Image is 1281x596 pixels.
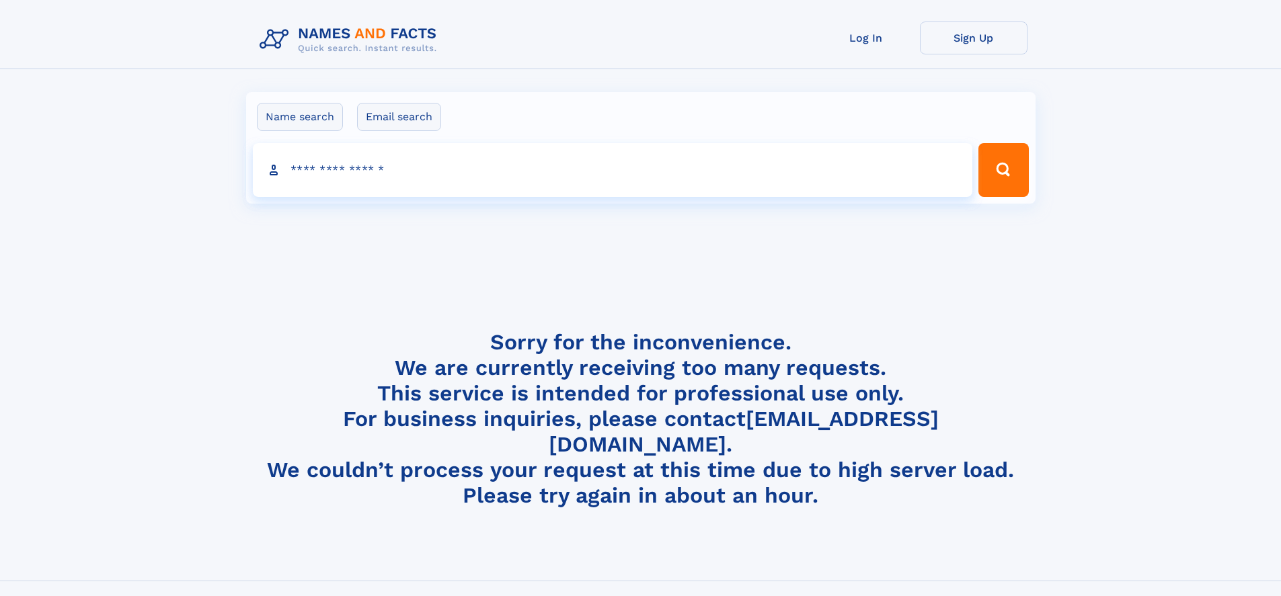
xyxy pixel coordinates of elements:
[253,143,973,197] input: search input
[549,406,939,457] a: [EMAIL_ADDRESS][DOMAIN_NAME]
[978,143,1028,197] button: Search Button
[812,22,920,54] a: Log In
[920,22,1027,54] a: Sign Up
[357,103,441,131] label: Email search
[254,329,1027,509] h4: Sorry for the inconvenience. We are currently receiving too many requests. This service is intend...
[254,22,448,58] img: Logo Names and Facts
[257,103,343,131] label: Name search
